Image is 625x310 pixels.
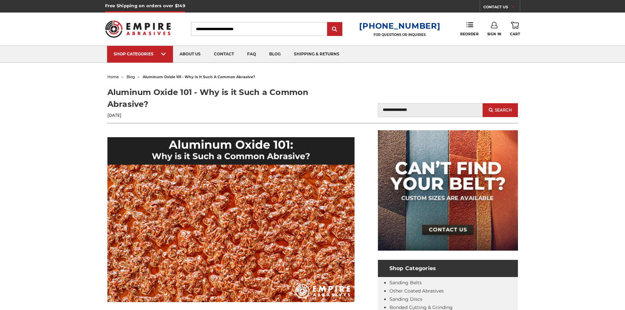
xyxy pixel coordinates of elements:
a: about us [173,46,207,63]
button: Search [483,103,518,117]
a: Sanding Belts [389,280,422,286]
span: Sign In [487,32,501,36]
a: [PHONE_NUMBER] [359,21,440,31]
a: Cart [510,22,520,36]
p: FOR QUESTIONS OR INQUIRIES [359,33,440,37]
a: CONTACT US [483,3,520,13]
input: Submit [328,23,341,36]
a: Reorder [460,22,478,36]
a: faq [241,46,263,63]
img: Empire Abrasives [105,16,171,42]
a: blog [127,75,135,79]
p: [DATE] [107,112,313,118]
a: Other Coated Abrasives [389,288,444,294]
a: Sanding Discs [389,296,422,302]
div: SHOP CATEGORIES [114,51,166,56]
h1: Aluminum Oxide 101 - Why is it Such a Common Abrasive? [107,86,313,110]
span: Cart [510,32,520,36]
a: contact [207,46,241,63]
img: Blog post header for "Aluminum Oxide 101:Why is it Such a Common Abrasive?" by Empire Abrasives f... [107,137,355,302]
a: home [107,75,119,79]
span: Reorder [460,32,478,36]
a: blog [263,46,287,63]
a: shipping & returns [287,46,346,63]
h4: Shop Categories [378,260,518,277]
span: aluminum oxide 101 - why is it such a common abrasive? [143,75,255,79]
img: promo banner for custom belts. [378,130,518,251]
span: Search [495,108,512,112]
